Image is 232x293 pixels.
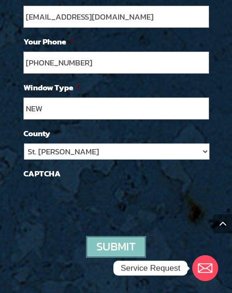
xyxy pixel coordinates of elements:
iframe: reCAPTCHA [23,184,169,221]
label: CAPTCHA [23,168,61,179]
label: County [23,128,50,139]
a: Email [192,255,218,281]
input: Submit [86,236,146,258]
label: Your Phone [23,36,74,47]
label: Window Type [23,82,81,93]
